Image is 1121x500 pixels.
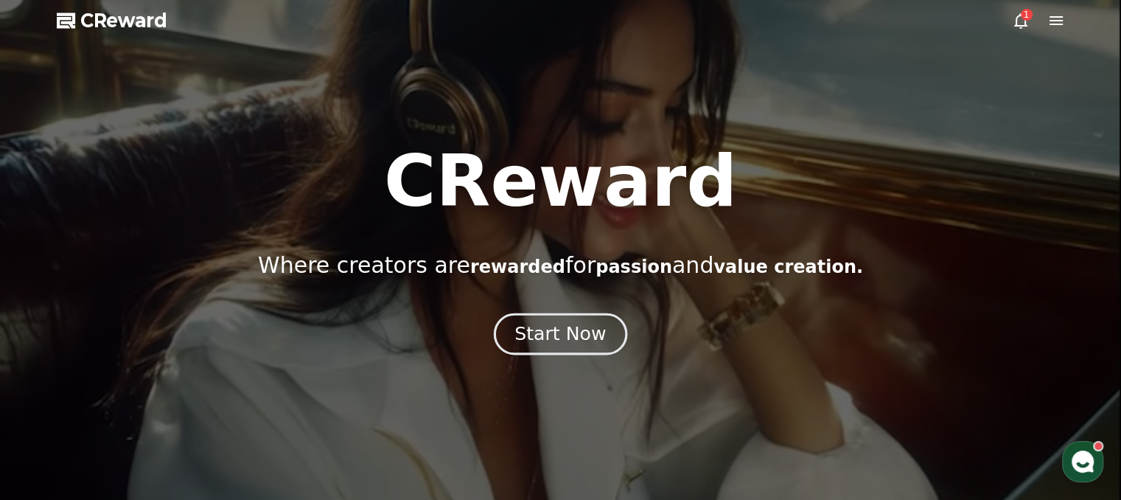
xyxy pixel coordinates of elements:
[80,9,167,32] span: CReward
[470,257,565,277] span: rewarded
[97,378,190,414] a: Messages
[1012,12,1030,29] a: 1
[38,400,63,412] span: Home
[190,378,283,414] a: Settings
[258,252,863,279] p: Where creators are for and
[514,322,606,347] div: Start Now
[218,400,254,412] span: Settings
[384,146,737,217] h1: CReward
[4,378,97,414] a: Home
[57,9,167,32] a: CReward
[713,257,863,277] span: value creation.
[596,257,672,277] span: passion
[122,400,166,412] span: Messages
[497,329,624,343] a: Start Now
[1021,9,1033,21] div: 1
[494,313,627,355] button: Start Now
